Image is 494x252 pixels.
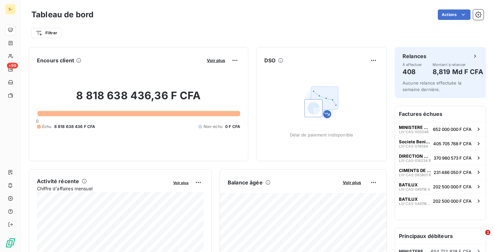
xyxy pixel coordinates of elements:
span: 405 705 768 F CFA [433,141,471,146]
span: 202 500 000 F CFA [433,184,471,189]
span: BATILUX [399,182,418,187]
button: Voir plus [341,180,363,185]
h6: Factures échues [395,106,486,122]
span: 0 F CFA [225,124,240,130]
h4: 8,819 Md F CFA [433,67,483,77]
button: Voir plus [171,180,190,185]
img: Empty state [301,81,342,123]
span: 202 500 000 F CFA [433,198,471,204]
h6: Relances [403,52,426,60]
button: Societe Beninoise d'Infrastructures Numériques (SBIN)LIV-CAS-074564405 705 768 F CFA [395,136,486,150]
span: LIV-CAS-005048 [399,130,429,134]
span: LIV-CAS-049118 A [399,187,430,191]
span: Aucune relance effectuée la semaine dernière. [403,80,461,92]
a: +99 [5,64,15,74]
span: 652 000 000 F CFA [433,127,471,132]
span: LIV-CAS-014334 R [399,159,431,163]
div: S- [5,4,16,14]
button: Voir plus [205,57,227,63]
span: 8 818 638 436 F CFA [54,124,95,130]
span: À effectuer [403,63,422,67]
span: MINISTERE DE L'INTERIEUR [399,125,430,130]
button: MINISTERE DE L'INTERIEURLIV-CAS-005048652 000 000 F CFA [395,122,486,136]
h6: Encours client [37,56,74,64]
span: 2 [485,230,490,235]
span: Délai de paiement indisponible [290,132,354,137]
span: Chiffre d'affaires mensuel [37,185,169,192]
span: Montant à relancer [433,63,483,67]
h2: 8 818 638 436,36 F CFA [37,89,240,109]
span: 370 980 573 F CFA [434,155,471,161]
span: Voir plus [207,58,225,63]
span: LIV-CAS-074564 [399,144,428,148]
button: DIRECTION GENERALES DES IMPOTS ET DOMAINESLIV-CAS-014334 R370 980 573 F CFA [395,150,486,165]
img: Logo LeanPay [5,238,16,248]
iframe: Intercom live chat [472,230,487,245]
span: 231 486 050 F CFA [434,170,471,175]
span: Societe Beninoise d'Infrastructures Numériques (SBIN) [399,139,431,144]
button: BATILUXLIV-CAS-049118 A1202 500 000 F CFA [395,194,486,208]
span: LIV-CAS-049118 A1 [399,202,430,206]
h3: Tableau de bord [31,9,93,21]
span: LIV-CAS-063801 R [399,173,431,177]
button: CIMENTS DE L'AFRIQUE [GEOGRAPHIC_DATA] SALIV-CAS-063801 R231 486 050 F CFA [395,165,486,179]
span: 0 [36,118,39,124]
h6: DSO [264,56,275,64]
h6: Balance âgée [228,179,263,186]
span: DIRECTION GENERALES DES IMPOTS ET DOMAINES [399,153,431,159]
h4: 408 [403,67,422,77]
span: Voir plus [343,180,361,185]
span: CIMENTS DE L'AFRIQUE [GEOGRAPHIC_DATA] SA [399,168,431,173]
h6: Activité récente [37,177,79,185]
button: Actions [438,9,470,20]
span: Échu [42,124,52,130]
h6: Principaux débiteurs [395,228,486,244]
span: BATILUX [399,197,418,202]
button: BATILUXLIV-CAS-049118 A202 500 000 F CFA [395,179,486,194]
span: Voir plus [173,181,189,185]
span: Non-échu [204,124,222,130]
button: Filtrer [31,28,61,38]
span: +99 [7,63,18,69]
